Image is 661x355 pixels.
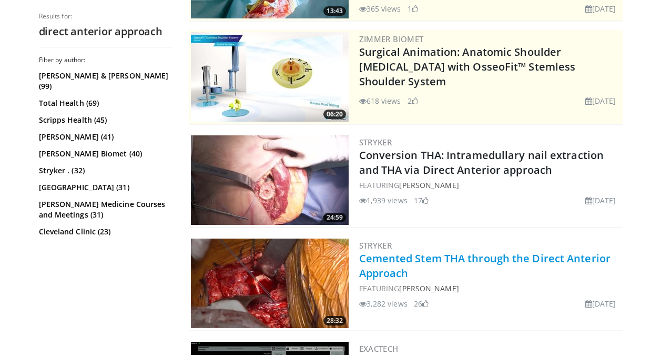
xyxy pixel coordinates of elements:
[191,32,349,122] a: 06:20
[191,239,349,328] img: 4f02d6de-8da9-4374-a3c3-ef38668d42aa.300x170_q85_crop-smart_upscale.jpg
[39,226,170,237] a: Cleveland Clinic (23)
[359,148,604,177] a: Conversion THA: Intramedullary nail extraction and THA via Direct Anterior approach
[359,137,392,147] a: Stryker
[39,199,170,220] a: [PERSON_NAME] Medicine Courses and Meetings (31)
[191,239,349,328] a: 28:32
[323,213,346,222] span: 24:59
[39,98,170,109] a: Total Health (69)
[39,25,173,38] h2: direct anterior approach
[414,298,429,309] li: 26
[323,110,346,119] span: 06:20
[359,283,621,294] div: FEATURING
[585,298,616,309] li: [DATE]
[39,149,170,159] a: [PERSON_NAME] Biomet (40)
[39,132,170,142] a: [PERSON_NAME] (41)
[323,316,346,326] span: 28:32
[359,3,401,14] li: 365 views
[359,95,401,106] li: 618 views
[359,45,576,88] a: Surgical Animation: Anatomic Shoulder [MEDICAL_DATA] with OsseoFit™ Stemless Shoulder System
[191,135,349,225] img: f2681aa5-e24c-4cda-9d8f-322f406b0ba1.300x170_q85_crop-smart_upscale.jpg
[359,180,621,191] div: FEATURING
[191,32,349,122] img: 84e7f812-2061-4fff-86f6-cdff29f66ef4.300x170_q85_crop-smart_upscale.jpg
[39,182,170,193] a: [GEOGRAPHIC_DATA] (31)
[414,195,429,206] li: 17
[359,195,408,206] li: 1,939 views
[585,3,616,14] li: [DATE]
[191,135,349,225] a: 24:59
[399,283,459,293] a: [PERSON_NAME]
[408,3,418,14] li: 1
[585,195,616,206] li: [DATE]
[323,6,346,16] span: 13:43
[359,251,611,280] a: Cemented Stem THA through the Direct Anterior Approach
[408,95,418,106] li: 2
[39,56,173,64] h3: Filter by author:
[359,240,392,251] a: Stryker
[39,12,173,21] p: Results for:
[39,71,170,92] a: [PERSON_NAME] & [PERSON_NAME] (99)
[399,180,459,190] a: [PERSON_NAME]
[585,95,616,106] li: [DATE]
[39,115,170,125] a: Scripps Health (45)
[39,165,170,176] a: Stryker . (32)
[359,343,399,354] a: Exactech
[359,298,408,309] li: 3,282 views
[359,34,424,44] a: Zimmer Biomet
